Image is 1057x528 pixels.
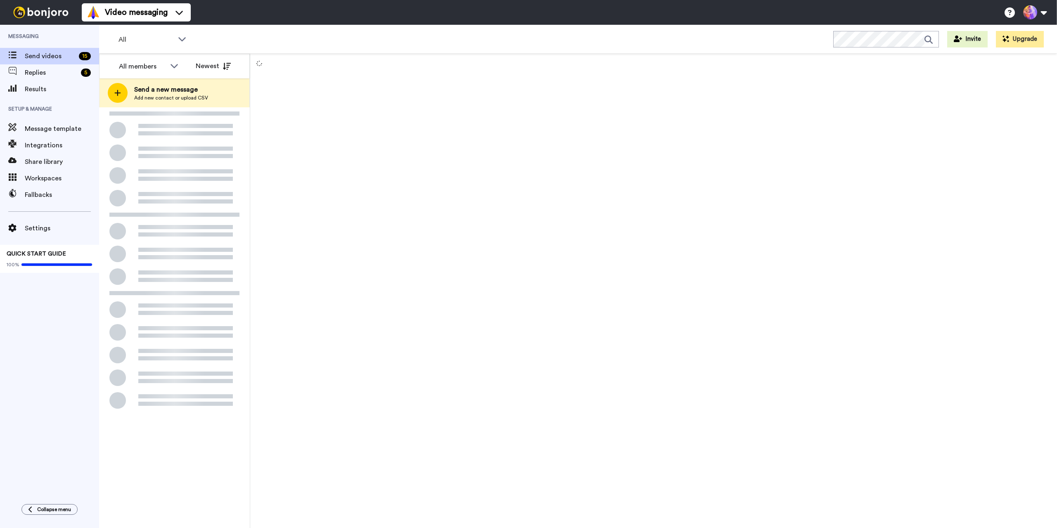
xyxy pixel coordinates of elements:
span: Settings [25,223,99,233]
span: Video messaging [105,7,168,18]
button: Upgrade [996,31,1044,47]
span: Integrations [25,140,99,150]
span: Message template [25,124,99,134]
span: Workspaces [25,173,99,183]
button: Invite [947,31,988,47]
button: Collapse menu [21,504,78,515]
div: 15 [79,52,91,60]
span: Add new contact or upload CSV [134,95,208,101]
span: Share library [25,157,99,167]
span: Collapse menu [37,506,71,513]
img: vm-color.svg [87,6,100,19]
span: 100% [7,261,19,268]
button: Newest [190,58,237,74]
span: QUICK START GUIDE [7,251,66,257]
span: Fallbacks [25,190,99,200]
div: 5 [81,69,91,77]
span: Results [25,84,99,94]
span: Replies [25,68,78,78]
div: All members [119,62,166,71]
img: bj-logo-header-white.svg [10,7,72,18]
span: All [118,35,174,45]
span: Send videos [25,51,76,61]
span: Send a new message [134,85,208,95]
